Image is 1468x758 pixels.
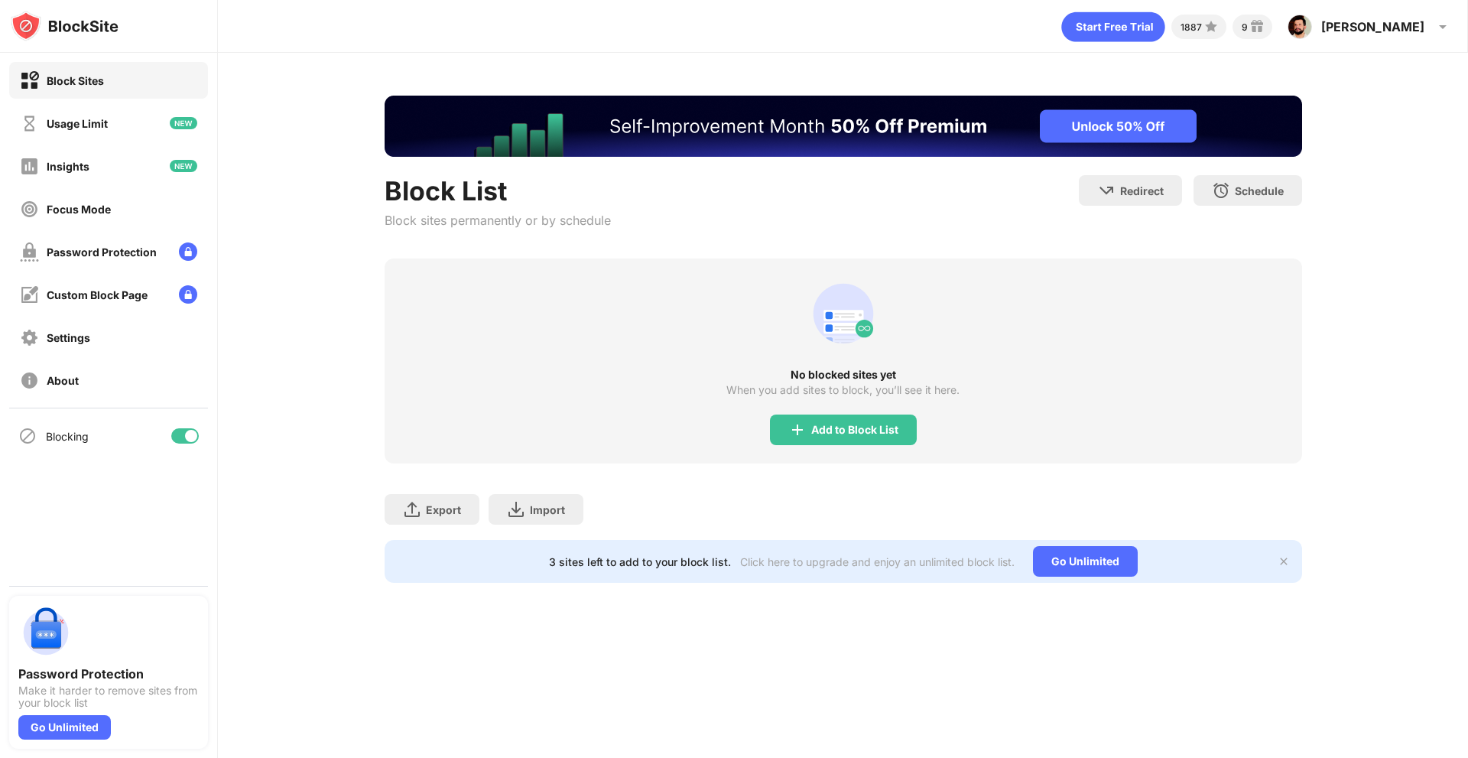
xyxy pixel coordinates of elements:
[179,242,197,261] img: lock-menu.svg
[18,685,199,709] div: Make it harder to remove sites from your block list
[20,114,39,133] img: time-usage-off.svg
[47,74,104,87] div: Block Sites
[47,288,148,301] div: Custom Block Page
[1248,18,1266,36] img: reward-small.svg
[811,424,898,436] div: Add to Block List
[1278,555,1290,568] img: x-button.svg
[726,384,960,396] div: When you add sites to block, you’ll see it here.
[20,285,39,304] img: customize-block-page-off.svg
[47,331,90,344] div: Settings
[20,157,39,176] img: insights-off.svg
[1235,184,1284,197] div: Schedule
[20,242,39,262] img: password-protection-off.svg
[47,203,111,216] div: Focus Mode
[1181,21,1202,33] div: 1887
[1288,15,1312,39] img: AAcHTteU9GUs26TOfzeXdBUBm3dO7CrqPkQIX13hzL81DO9xZVRj=s96-c
[20,71,39,90] img: block-on.svg
[47,117,108,130] div: Usage Limit
[20,200,39,219] img: focus-off.svg
[20,328,39,347] img: settings-off.svg
[1061,11,1165,42] div: animation
[170,117,197,129] img: new-icon.svg
[47,374,79,387] div: About
[47,246,157,259] div: Password Protection
[1321,19,1424,34] div: [PERSON_NAME]
[385,175,611,207] div: Block List
[18,715,111,740] div: Go Unlimited
[170,160,197,172] img: new-icon.svg
[807,277,880,350] div: animation
[1202,18,1220,36] img: points-small.svg
[385,96,1302,157] iframe: Banner
[1242,21,1248,33] div: 9
[385,213,611,228] div: Block sites permanently or by schedule
[11,11,119,41] img: logo-blocksite.svg
[18,427,37,445] img: blocking-icon.svg
[47,160,89,173] div: Insights
[740,555,1015,568] div: Click here to upgrade and enjoy an unlimited block list.
[426,503,461,516] div: Export
[20,371,39,390] img: about-off.svg
[18,605,73,660] img: push-password-protection.svg
[1120,184,1164,197] div: Redirect
[530,503,565,516] div: Import
[549,555,731,568] div: 3 sites left to add to your block list.
[385,369,1302,381] div: No blocked sites yet
[1033,546,1138,577] div: Go Unlimited
[46,430,89,443] div: Blocking
[18,666,199,682] div: Password Protection
[179,285,197,304] img: lock-menu.svg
